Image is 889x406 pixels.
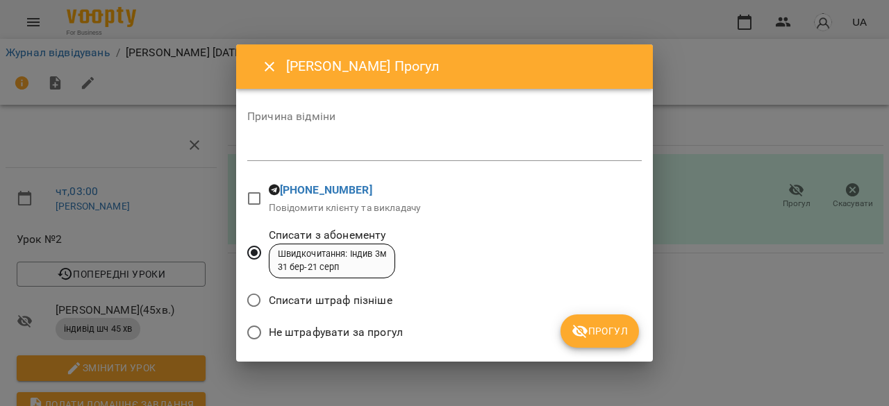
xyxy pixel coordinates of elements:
div: Швидкочитання: Індив 3м 31 бер - 21 серп [278,248,386,273]
a: [PHONE_NUMBER] [280,183,372,196]
h6: [PERSON_NAME] Прогул [286,56,636,77]
button: Прогул [560,314,639,348]
span: Списати з абонементу [269,227,395,244]
span: Не штрафувати за прогул [269,324,403,341]
span: Прогул [572,323,628,339]
button: Close [253,50,286,83]
label: Причина відміни [247,111,642,122]
p: Повідомити клієнту та викладачу [269,201,422,215]
span: Списати штраф пізніше [269,292,392,309]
